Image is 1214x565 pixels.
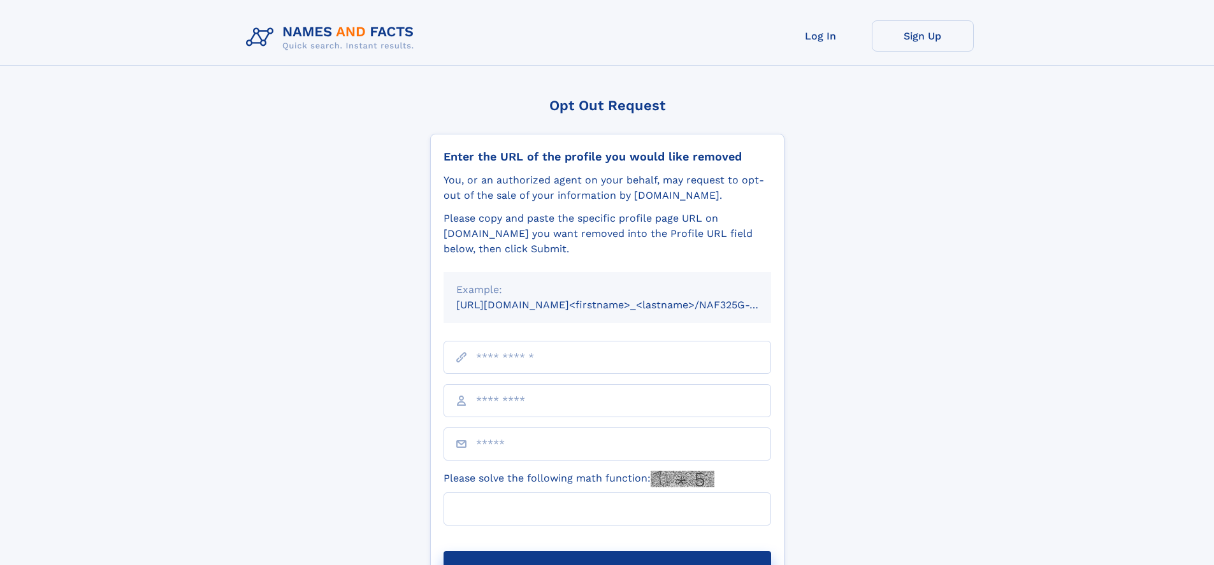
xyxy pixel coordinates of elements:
[456,299,795,311] small: [URL][DOMAIN_NAME]<firstname>_<lastname>/NAF325G-xxxxxxxx
[444,471,714,487] label: Please solve the following math function:
[444,150,771,164] div: Enter the URL of the profile you would like removed
[770,20,872,52] a: Log In
[872,20,974,52] a: Sign Up
[444,173,771,203] div: You, or an authorized agent on your behalf, may request to opt-out of the sale of your informatio...
[241,20,424,55] img: Logo Names and Facts
[430,97,784,113] div: Opt Out Request
[456,282,758,297] div: Example:
[444,211,771,257] div: Please copy and paste the specific profile page URL on [DOMAIN_NAME] you want removed into the Pr...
